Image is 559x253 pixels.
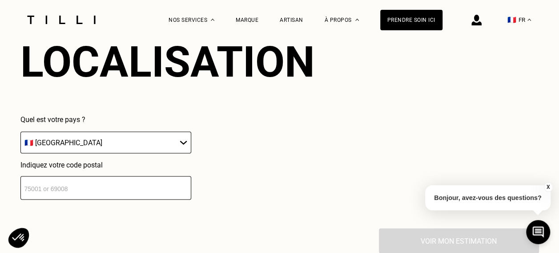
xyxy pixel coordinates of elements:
input: 75001 or 69008 [20,176,191,200]
img: Menu déroulant à propos [355,19,359,21]
a: Marque [236,17,258,23]
p: Indiquez votre code postal [20,160,191,169]
img: Logo du service de couturière Tilli [24,16,99,24]
span: 🇫🇷 [507,16,516,24]
button: X [543,182,552,192]
a: Artisan [280,17,303,23]
p: Bonjour, avez-vous des questions? [425,185,551,210]
img: menu déroulant [527,19,531,21]
div: Localisation [20,37,315,86]
a: Prendre soin ici [380,10,442,30]
p: Quel est votre pays ? [20,115,191,123]
img: Menu déroulant [211,19,214,21]
img: icône connexion [471,15,482,25]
